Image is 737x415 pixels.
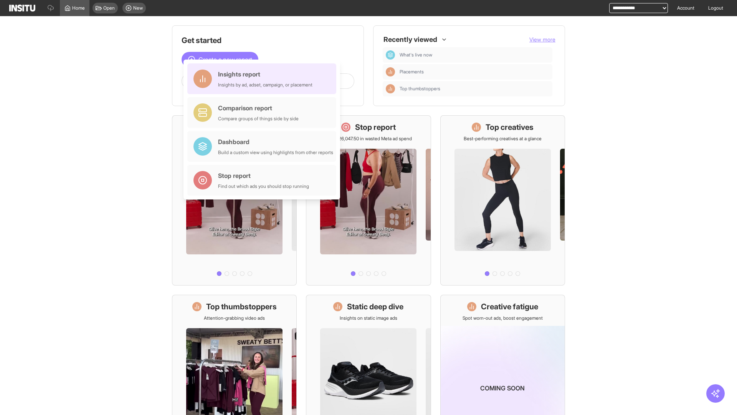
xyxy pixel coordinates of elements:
[355,122,396,133] h1: Stop report
[218,116,299,122] div: Compare groups of things side by side
[72,5,85,11] span: Home
[400,52,432,58] span: What's live now
[182,52,258,67] button: Create a new report
[440,115,565,286] a: Top creativesBest-performing creatives at a glance
[218,82,312,88] div: Insights by ad, adset, campaign, or placement
[204,315,265,321] p: Attention-grabbing video ads
[306,115,431,286] a: Stop reportSave £26,047.50 in wasted Meta ad spend
[9,5,35,12] img: Logo
[218,149,333,156] div: Build a custom view using highlights from other reports
[172,115,297,286] a: What's live nowSee all active ads instantly
[400,86,549,92] span: Top thumbstoppers
[486,122,534,133] h1: Top creatives
[218,171,309,180] div: Stop report
[400,69,549,75] span: Placements
[103,5,115,11] span: Open
[182,35,354,46] h1: Get started
[400,86,440,92] span: Top thumbstoppers
[218,70,312,79] div: Insights report
[133,5,143,11] span: New
[206,301,277,312] h1: Top thumbstoppers
[529,36,555,43] button: View more
[464,136,542,142] p: Best-performing creatives at a glance
[198,55,252,64] span: Create a new report
[386,84,395,93] div: Insights
[400,69,424,75] span: Placements
[386,50,395,60] div: Dashboard
[340,315,397,321] p: Insights on static image ads
[218,183,309,189] div: Find out which ads you should stop running
[400,52,549,58] span: What's live now
[218,103,299,113] div: Comparison report
[386,67,395,76] div: Insights
[325,136,412,142] p: Save £26,047.50 in wasted Meta ad spend
[347,301,403,312] h1: Static deep dive
[218,137,333,146] div: Dashboard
